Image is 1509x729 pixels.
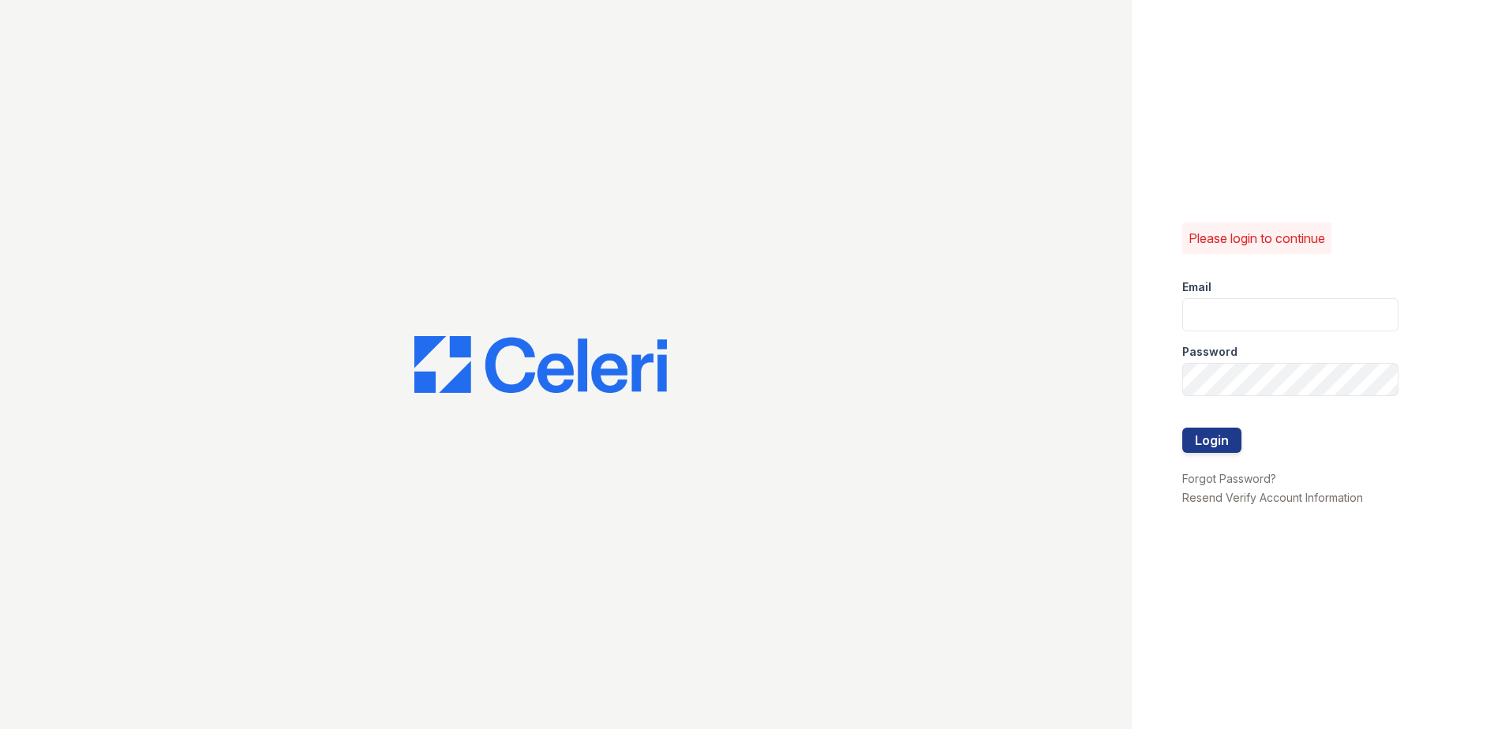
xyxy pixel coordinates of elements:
label: Password [1182,344,1238,360]
a: Forgot Password? [1182,472,1276,485]
button: Login [1182,428,1241,453]
a: Resend Verify Account Information [1182,491,1363,504]
p: Please login to continue [1189,229,1325,248]
img: CE_Logo_Blue-a8612792a0a2168367f1c8372b55b34899dd931a85d93a1a3d3e32e68fde9ad4.png [414,336,667,393]
label: Email [1182,279,1211,295]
